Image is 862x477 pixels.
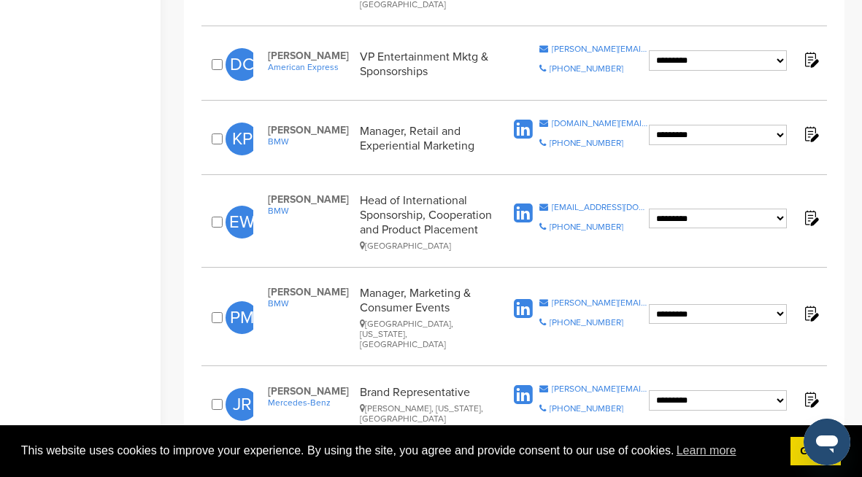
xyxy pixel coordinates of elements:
[360,241,493,251] div: [GEOGRAPHIC_DATA]
[268,286,353,298] span: [PERSON_NAME]
[801,209,820,227] img: Notes
[268,136,353,147] a: BMW
[552,44,649,53] div: [PERSON_NAME][EMAIL_ADDRESS][PERSON_NAME][DOMAIN_NAME]
[226,48,258,81] span: DC
[268,206,353,216] a: BMW
[268,385,353,397] span: [PERSON_NAME]
[360,403,493,424] div: [PERSON_NAME], [US_STATE], [GEOGRAPHIC_DATA]
[360,286,493,349] div: Manager, Marketing & Consumer Events
[552,119,649,128] div: [DOMAIN_NAME][EMAIL_ADDRESS][DOMAIN_NAME]
[268,298,353,309] a: BMW
[268,124,353,136] span: [PERSON_NAME]
[801,125,820,143] img: Notes
[226,123,258,155] span: KP
[552,298,649,307] div: [PERSON_NAME][EMAIL_ADDRESS][PERSON_NAME][DOMAIN_NAME]
[550,64,623,73] div: [PHONE_NUMBER]
[360,193,493,251] div: Head of International Sponsorship, Cooperation and Product Placement
[226,206,258,238] span: EW
[804,419,850,465] iframe: Button to launch messaging window
[550,222,623,231] div: [PHONE_NUMBER]
[674,440,739,462] a: learn more about cookies
[268,193,353,206] span: [PERSON_NAME]
[360,385,493,424] div: Brand Representative
[268,62,353,72] a: American Express
[550,404,623,413] div: [PHONE_NUMBER]
[801,304,820,322] img: Notes
[552,384,649,393] div: [PERSON_NAME][EMAIL_ADDRESS][PERSON_NAME][DOMAIN_NAME]
[268,50,353,62] span: [PERSON_NAME]
[226,388,258,421] span: JR
[552,203,649,212] div: [EMAIL_ADDRESS][DOMAIN_NAME]
[801,390,820,408] img: Notes
[360,124,493,153] div: Manager, Retail and Experiential Marketing
[21,440,779,462] span: This website uses cookies to improve your experience. By using the site, you agree and provide co...
[550,318,623,327] div: [PHONE_NUMBER]
[790,437,841,466] a: dismiss cookie message
[226,301,258,334] span: PM
[550,139,623,147] div: [PHONE_NUMBER]
[268,397,353,408] a: Mercedes-Benz
[801,50,820,69] img: Notes
[360,50,493,79] div: VP Entertainment Mktg & Sponsorships
[360,319,493,349] div: [GEOGRAPHIC_DATA], [US_STATE], [GEOGRAPHIC_DATA]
